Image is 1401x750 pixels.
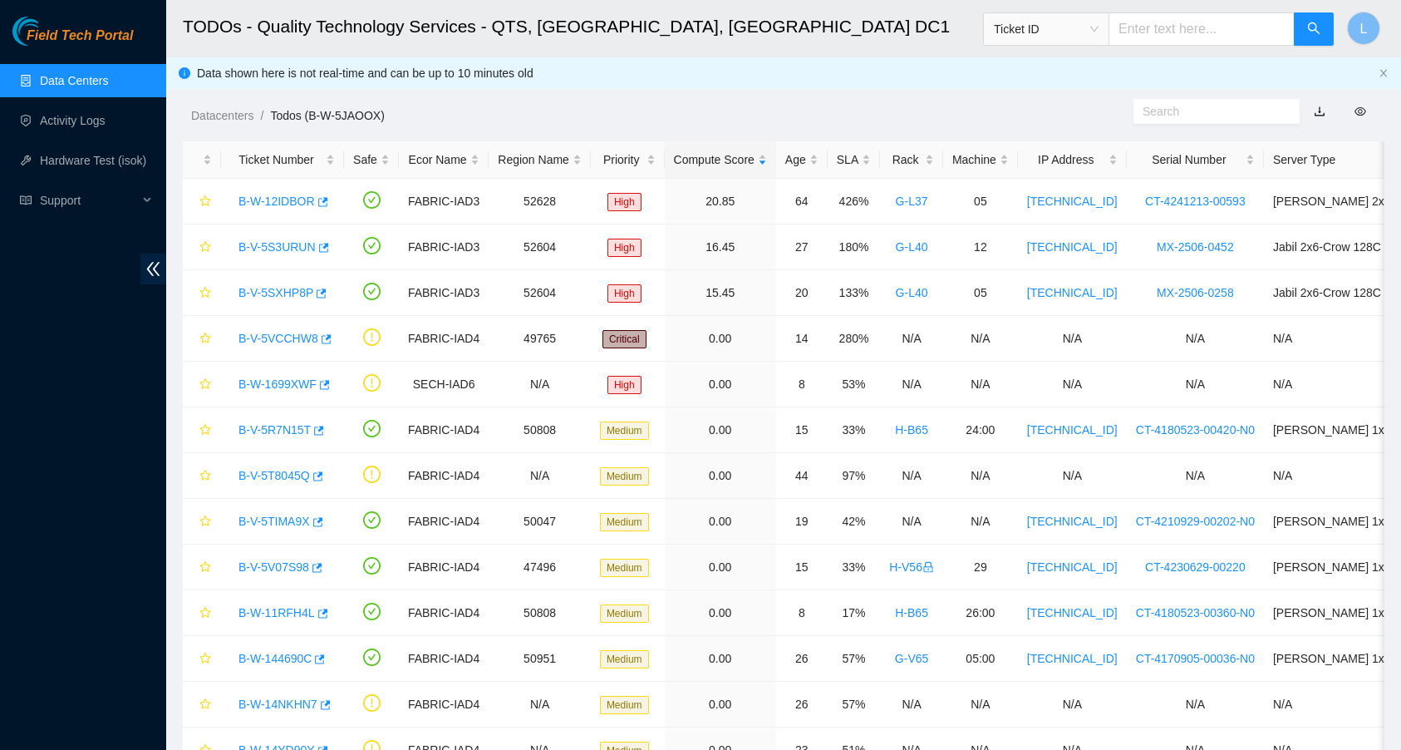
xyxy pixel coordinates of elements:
[199,698,211,712] span: star
[1027,423,1118,437] a: [TECHNICAL_ID]
[665,407,776,453] td: 0.00
[1109,12,1295,46] input: Enter text here...
[199,378,211,392] span: star
[238,652,312,665] a: B-W-144690C
[1354,106,1366,117] span: eye
[994,17,1099,42] span: Ticket ID
[238,515,310,528] a: B-V-5TIMA9X
[238,240,316,254] a: B-V-5S3URUN
[192,188,212,215] button: star
[776,407,828,453] td: 15
[1314,105,1325,118] a: download
[1145,195,1246,208] a: CT-4241213-00593
[238,469,310,482] a: B-V-5T8045Q
[665,636,776,682] td: 0.00
[489,362,591,407] td: N/A
[880,316,943,362] td: N/A
[665,225,776,270] td: 16.45
[238,423,311,437] a: B-V-5R7N15T
[665,590,776,636] td: 0.00
[895,423,928,437] a: H-B65
[665,179,776,225] td: 20.85
[238,195,315,208] a: B-W-12IDBOR
[943,225,1018,270] td: 12
[199,241,211,254] span: star
[489,316,591,362] td: 49765
[665,453,776,499] td: 0.00
[600,422,649,440] span: Medium
[776,270,828,316] td: 20
[489,682,591,728] td: N/A
[40,114,106,127] a: Activity Logs
[1301,98,1338,125] button: download
[489,499,591,545] td: 50047
[199,516,211,529] span: star
[665,270,776,316] td: 15.45
[880,362,943,407] td: N/A
[1136,606,1255,619] a: CT-4180523-00360-N0
[600,604,649,623] span: Medium
[665,682,776,728] td: 0.00
[20,195,32,206] span: read
[238,606,315,619] a: B-W-11RFH4L
[776,636,828,682] td: 26
[776,682,828,728] td: 26
[828,499,880,545] td: 42%
[1307,22,1320,37] span: search
[1018,682,1127,728] td: N/A
[1143,102,1277,121] input: Search
[363,694,381,712] span: exclamation-circle
[199,470,211,483] span: star
[40,154,146,167] a: Hardware Test (isok)
[943,590,1018,636] td: 26:00
[1379,68,1389,78] span: close
[399,682,489,728] td: FABRIC-IAD4
[607,376,642,394] span: High
[776,590,828,636] td: 8
[943,179,1018,225] td: 05
[1027,560,1118,574] a: [TECHNICAL_ID]
[40,184,138,217] span: Support
[1157,286,1234,299] a: MX-2506-0258
[1136,515,1255,528] a: CT-4210929-00202-N0
[943,407,1018,453] td: 24:00
[943,316,1018,362] td: N/A
[140,254,166,284] span: double-left
[192,508,212,535] button: star
[828,270,880,316] td: 133%
[922,561,934,573] span: lock
[192,234,212,260] button: star
[896,195,928,208] a: G-L37
[399,179,489,225] td: FABRIC-IAD3
[191,109,253,122] a: Datacenters
[1027,606,1118,619] a: [TECHNICAL_ID]
[1379,68,1389,79] button: close
[776,316,828,362] td: 14
[776,545,828,590] td: 15
[896,286,928,299] a: G-L40
[776,362,828,407] td: 8
[192,554,212,580] button: star
[880,682,943,728] td: N/A
[828,316,880,362] td: 280%
[363,374,381,392] span: exclamation-circle
[489,179,591,225] td: 52628
[943,545,1018,590] td: 29
[489,270,591,316] td: 52604
[665,362,776,407] td: 0.00
[199,607,211,620] span: star
[943,499,1018,545] td: N/A
[1360,18,1368,39] span: L
[192,325,212,352] button: star
[270,109,384,122] a: Todos (B-W-5JAOOX)
[1027,240,1118,254] a: [TECHNICAL_ID]
[192,462,212,489] button: star
[363,237,381,254] span: check-circle
[363,603,381,620] span: check-circle
[399,499,489,545] td: FABRIC-IAD4
[828,225,880,270] td: 180%
[600,696,649,714] span: Medium
[828,590,880,636] td: 17%
[1127,453,1264,499] td: N/A
[1157,240,1234,254] a: MX-2506-0452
